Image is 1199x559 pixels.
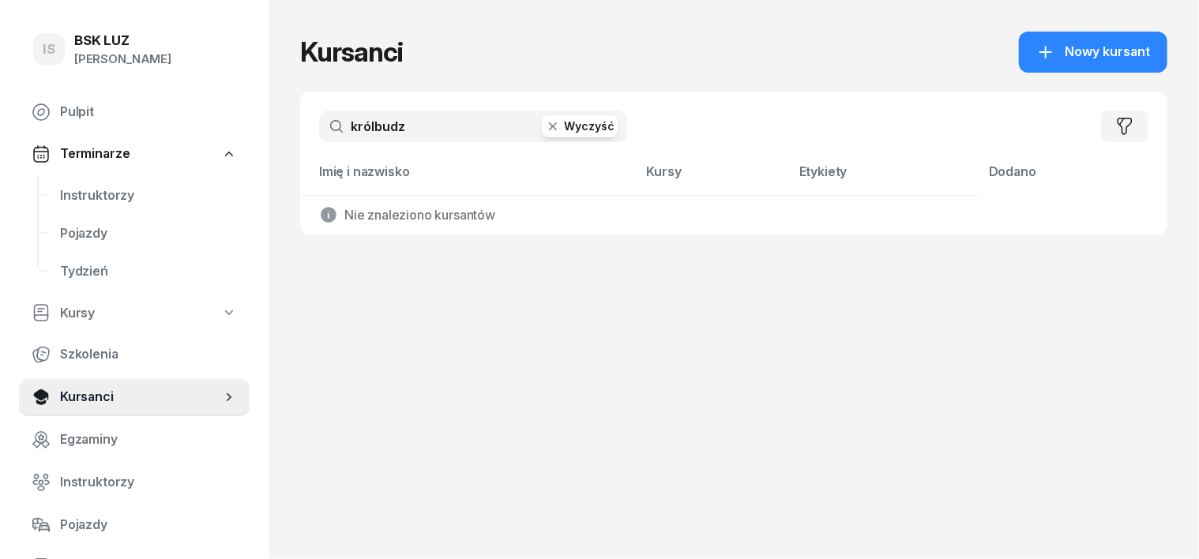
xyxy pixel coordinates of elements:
a: Pulpit [19,93,250,131]
a: Tydzień [47,253,250,291]
h1: Kursanci [300,38,403,66]
a: Pojazdy [47,215,250,253]
span: Instruktorzy [60,472,237,493]
a: Terminarze [19,136,250,172]
button: Wyczyść [542,115,618,137]
a: Kursanci [19,378,250,416]
span: Szkolenia [60,344,237,365]
input: Szukaj [319,111,627,142]
span: Instruktorzy [60,186,237,206]
span: Nowy kursant [1065,42,1150,62]
span: Egzaminy [60,430,237,450]
div: Nie znaleziono kursantów [319,205,967,226]
span: Tydzień [60,261,237,282]
span: Kursanci [60,387,221,407]
button: Nowy kursant [1019,32,1167,73]
span: Terminarze [60,144,130,164]
a: Egzaminy [19,421,250,459]
span: Pojazdy [60,515,237,535]
span: IS [43,43,55,56]
a: Pojazdy [19,506,250,544]
th: Kursy [637,161,790,195]
a: Kursy [19,295,250,332]
th: Dodano [979,161,1167,195]
th: Etykiety [790,161,979,195]
a: Instruktorzy [47,177,250,215]
div: [PERSON_NAME] [74,49,171,69]
span: Pulpit [60,102,237,122]
div: BSK LUZ [74,34,171,47]
a: Instruktorzy [19,463,250,501]
th: Imię i nazwisko [300,161,637,195]
span: Kursy [60,303,95,324]
a: Szkolenia [19,336,250,373]
span: Pojazdy [60,223,237,244]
